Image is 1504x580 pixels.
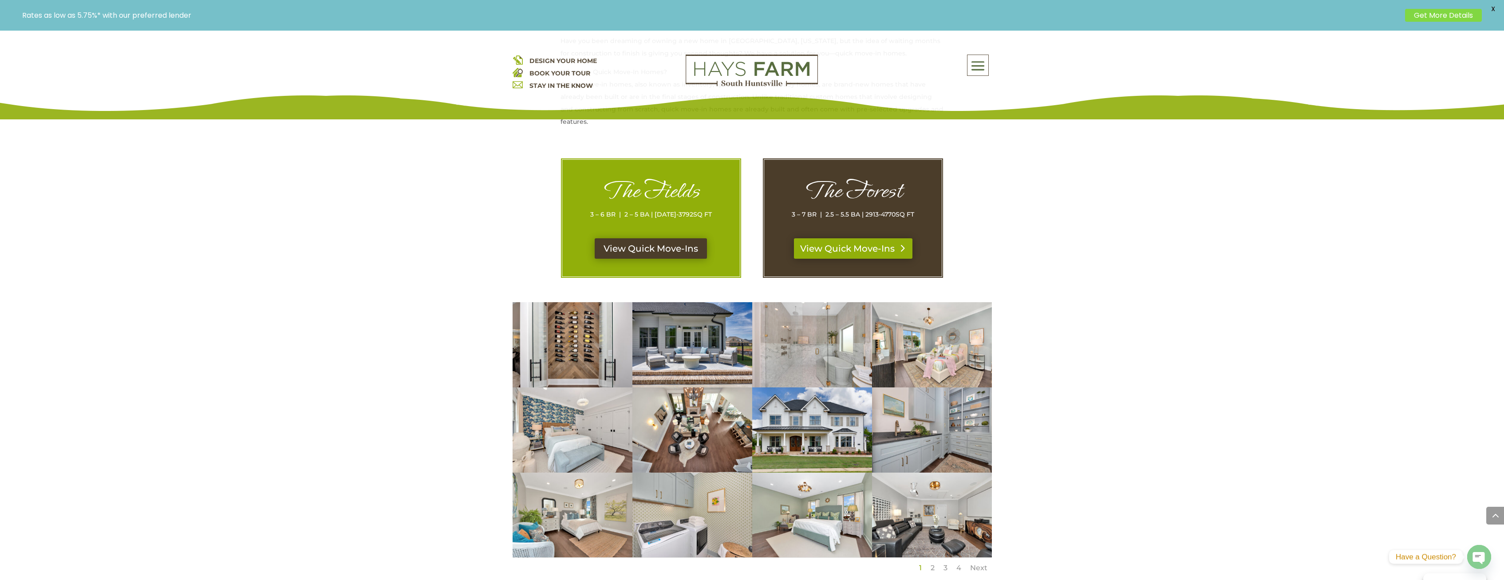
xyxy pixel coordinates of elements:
[931,564,935,572] a: 2
[782,208,924,221] p: 3 – 7 BR | 2.5 – 5.5 BA | 2913-4770
[919,564,922,572] a: 1
[956,564,961,572] a: 4
[22,11,1401,20] p: Rates as low as 5.75%* with our preferred lender
[595,238,707,259] a: View Quick Move-Ins
[872,302,992,387] img: 2106-Forest-Gate-82-400x284.jpg
[529,69,590,77] a: BOOK YOUR TOUR
[686,80,818,88] a: hays farm homes huntsville development
[1486,2,1500,16] span: X
[513,67,523,77] img: book your home tour
[632,302,752,387] img: 2106-Forest-Gate-8-400x284.jpg
[580,178,722,208] h1: The Fields
[513,473,632,558] img: 2106-Forest-Gate-74-400x284.jpg
[529,82,593,90] a: STAY IN THE KNOW
[943,564,947,572] a: 3
[752,387,872,473] img: hays farm homes
[794,238,912,259] a: View Quick Move-Ins
[872,473,992,558] img: 2106-Forest-Gate-69-400x284.jpg
[752,302,872,387] img: 2106-Forest-Gate-61-400x284.jpg
[693,210,712,218] span: SQ FT
[782,178,924,208] h1: The Forest
[632,473,752,558] img: 2106-Forest-Gate-73-400x284.jpg
[513,55,523,65] img: design your home
[1405,9,1482,22] a: Get More Details
[590,210,693,218] span: 3 – 6 BR | 2 – 5 BA | [DATE]-3792
[872,387,992,473] img: 2106-Forest-Gate-52-400x284.jpg
[513,302,632,387] img: 2106-Forest-Gate-27-400x284.jpg
[529,57,597,65] a: DESIGN YOUR HOME
[513,387,632,473] img: 2106-Forest-Gate-81-400x284.jpg
[752,473,872,558] img: 2106-Forest-Gate-70-400x284.jpg
[896,210,914,218] span: SQ FT
[632,387,752,473] img: 2106-Forest-Gate-79-400x284.jpg
[686,55,818,87] img: Logo
[970,564,987,572] a: Next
